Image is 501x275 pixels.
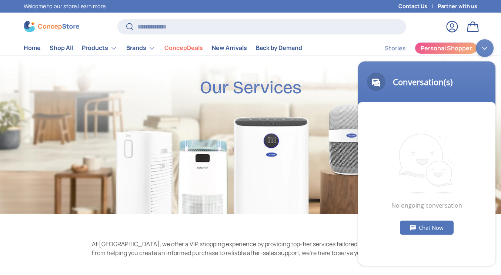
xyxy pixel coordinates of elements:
[398,2,438,10] a: Contact Us
[438,2,477,10] a: Partner with us
[24,41,41,55] a: Home
[92,239,410,257] p: At [GEOGRAPHIC_DATA], we offer a VIP shopping experience by providing top-tier services tailored ...
[77,41,122,56] summary: Products
[122,41,160,56] summary: Brands
[256,41,302,55] a: Back by Demand
[78,3,106,10] a: Learn more
[24,21,79,32] img: ConcepStore
[354,36,499,269] iframe: SalesIQ Chatwindow
[24,41,302,56] nav: Primary
[24,2,106,10] p: Welcome to our store.
[200,77,301,98] h2: Our Services
[212,41,247,55] a: New Arrivals
[164,41,203,55] a: ConcepDeals
[50,41,73,55] a: Shop All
